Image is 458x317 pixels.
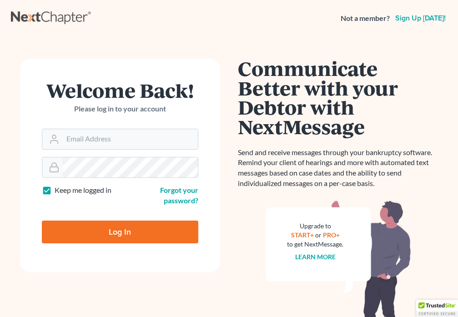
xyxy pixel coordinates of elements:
[42,81,198,100] h1: Welcome Back!
[323,231,340,239] a: PRO+
[393,15,448,22] a: Sign up [DATE]!
[315,231,322,239] span: or
[287,221,344,231] div: Upgrade to
[238,59,438,136] h1: Communicate Better with your Debtor with NextMessage
[42,104,198,114] p: Please log in to your account
[63,129,198,149] input: Email Address
[291,231,314,239] a: START+
[42,221,198,243] input: Log In
[160,186,198,205] a: Forgot your password?
[416,300,458,317] div: TrustedSite Certified
[287,240,344,249] div: to get NextMessage.
[341,13,390,24] strong: Not a member?
[55,185,111,196] label: Keep me logged in
[295,253,336,261] a: Learn more
[238,147,438,189] p: Send and receive messages through your bankruptcy software. Remind your client of hearings and mo...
